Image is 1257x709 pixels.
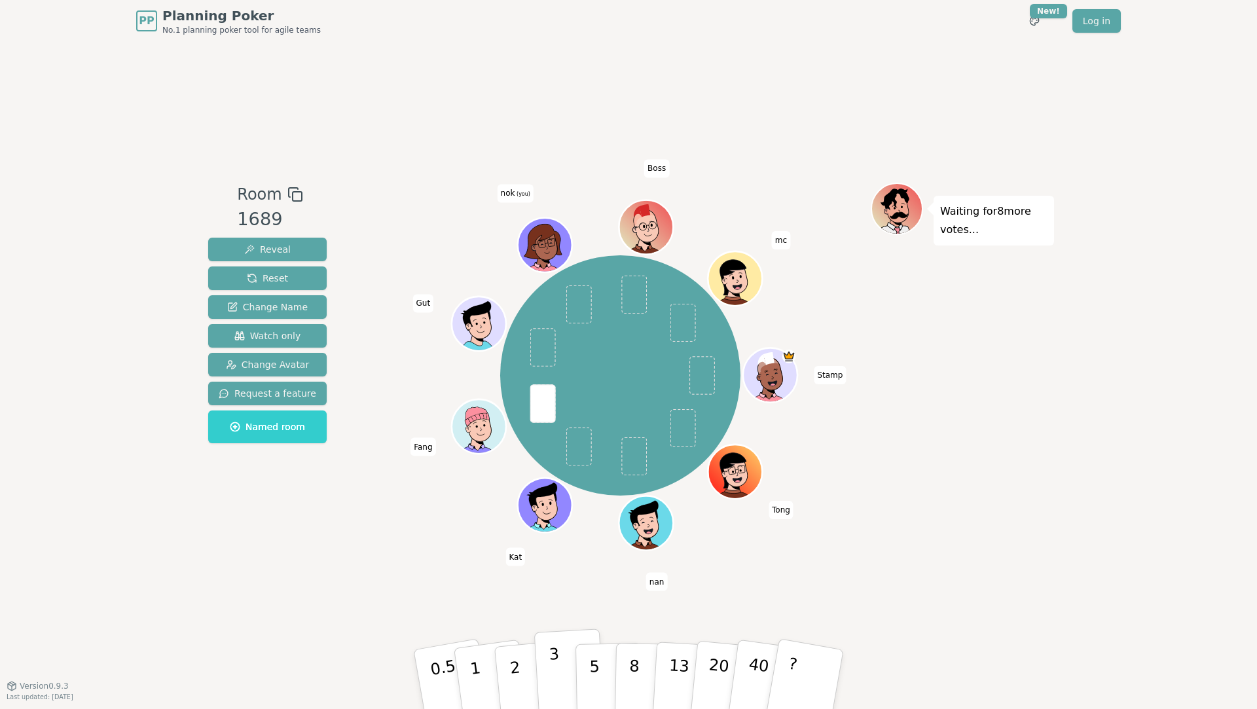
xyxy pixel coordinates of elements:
span: No.1 planning poker tool for agile teams [162,25,321,35]
span: Click to change your name [814,366,846,384]
div: 1689 [237,206,302,233]
span: Click to change your name [644,160,669,178]
button: Watch only [208,324,327,348]
div: New! [1030,4,1067,18]
button: Reset [208,266,327,290]
span: PP [139,13,154,29]
a: Log in [1072,9,1121,33]
span: Stamp is the host [782,350,796,363]
span: (you) [515,192,530,198]
span: Reveal [244,243,291,256]
span: Click to change your name [646,573,668,591]
button: Click to change your avatar [520,220,571,271]
button: Named room [208,410,327,443]
span: Change Avatar [226,358,310,371]
p: Waiting for 8 more votes... [940,202,1047,239]
button: Reveal [208,238,327,261]
span: Click to change your name [769,501,793,519]
button: Version0.9.3 [7,681,69,691]
span: Planning Poker [162,7,321,25]
span: Click to change your name [413,295,434,313]
span: Click to change your name [498,185,534,203]
span: Request a feature [219,387,316,400]
button: Change Avatar [208,353,327,376]
span: Watch only [234,329,301,342]
button: Change Name [208,295,327,319]
span: Room [237,183,282,206]
span: Click to change your name [772,231,790,249]
span: Version 0.9.3 [20,681,69,691]
a: PPPlanning PokerNo.1 planning poker tool for agile teams [136,7,321,35]
span: Click to change your name [410,438,435,456]
span: Change Name [227,300,308,314]
span: Named room [230,420,305,433]
span: Click to change your name [505,548,525,566]
button: Request a feature [208,382,327,405]
button: New! [1023,9,1046,33]
span: Reset [247,272,288,285]
span: Last updated: [DATE] [7,693,73,700]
